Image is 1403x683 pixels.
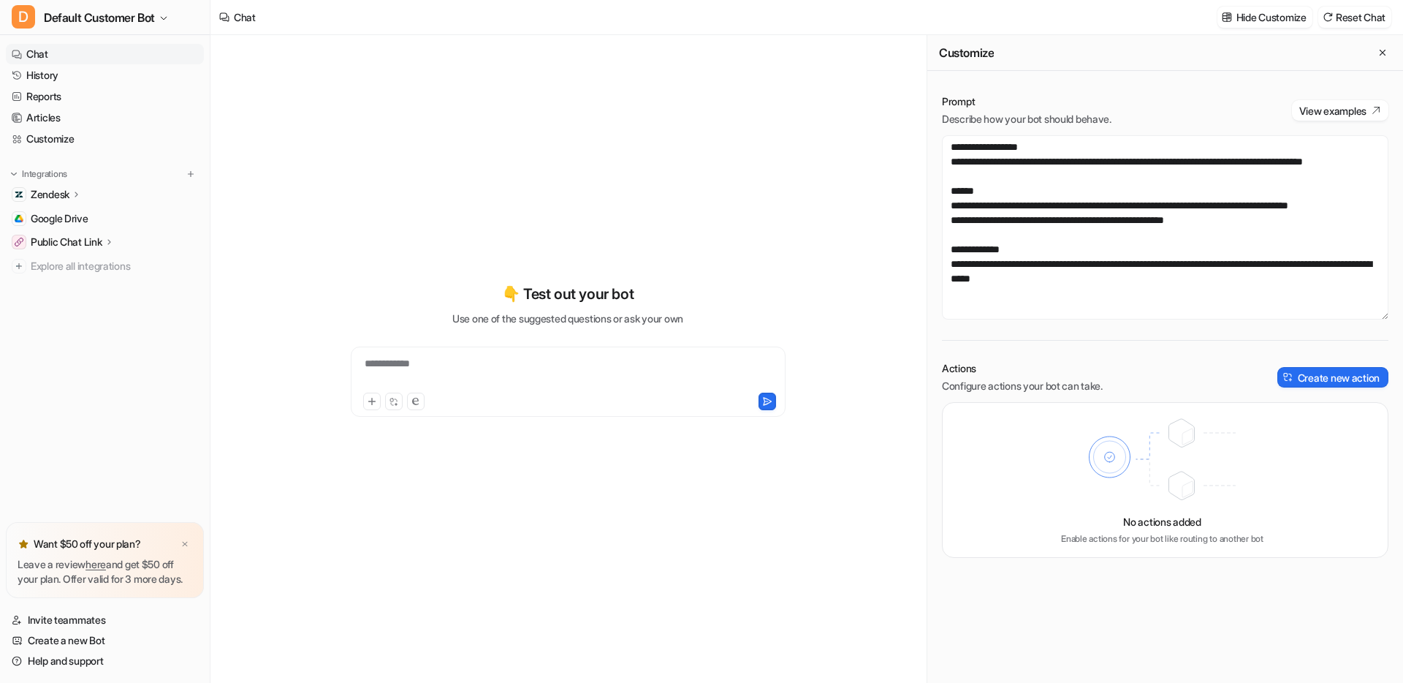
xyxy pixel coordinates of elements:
[180,540,189,549] img: x
[1061,532,1263,546] p: Enable actions for your bot like routing to another bot
[942,361,1103,376] p: Actions
[15,238,23,246] img: Public Chat Link
[6,167,72,181] button: Integrations
[942,94,1111,109] p: Prompt
[1374,44,1391,61] button: Close flyout
[234,10,256,25] div: Chat
[31,187,69,202] p: Zendesk
[1283,372,1293,382] img: create-action-icon.svg
[1277,367,1388,388] button: Create new action
[6,65,204,86] a: History
[1292,100,1388,121] button: View examples
[186,169,196,179] img: menu_add.svg
[12,5,35,29] span: D
[942,112,1111,127] p: Describe how your bot should behave.
[31,235,102,249] p: Public Chat Link
[6,630,204,651] a: Create a new Bot
[12,259,26,273] img: explore all integrations
[31,254,198,278] span: Explore all integrations
[6,610,204,630] a: Invite teammates
[18,557,192,586] p: Leave a review and get $50 off your plan. Offer valid for 3 more days.
[6,44,204,64] a: Chat
[452,311,683,326] p: Use one of the suggested questions or ask your own
[9,169,19,179] img: expand menu
[31,211,88,226] span: Google Drive
[942,379,1103,393] p: Configure actions your bot can take.
[18,538,29,550] img: star
[6,651,204,671] a: Help and support
[22,168,67,180] p: Integrations
[6,107,204,128] a: Articles
[6,256,204,276] a: Explore all integrations
[1217,7,1312,28] button: Hide Customize
[1318,7,1391,28] button: Reset Chat
[1323,12,1333,23] img: reset
[6,129,204,149] a: Customize
[502,283,634,305] p: 👇 Test out your bot
[15,214,23,223] img: Google Drive
[6,208,204,229] a: Google DriveGoogle Drive
[6,86,204,107] a: Reports
[85,558,106,570] a: here
[939,45,994,60] h2: Customize
[1236,10,1307,25] p: Hide Customize
[34,537,141,551] p: Want $50 off your plan?
[1123,514,1201,529] p: No actions added
[15,190,23,199] img: Zendesk
[44,7,155,28] span: Default Customer Bot
[1222,12,1232,23] img: customize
